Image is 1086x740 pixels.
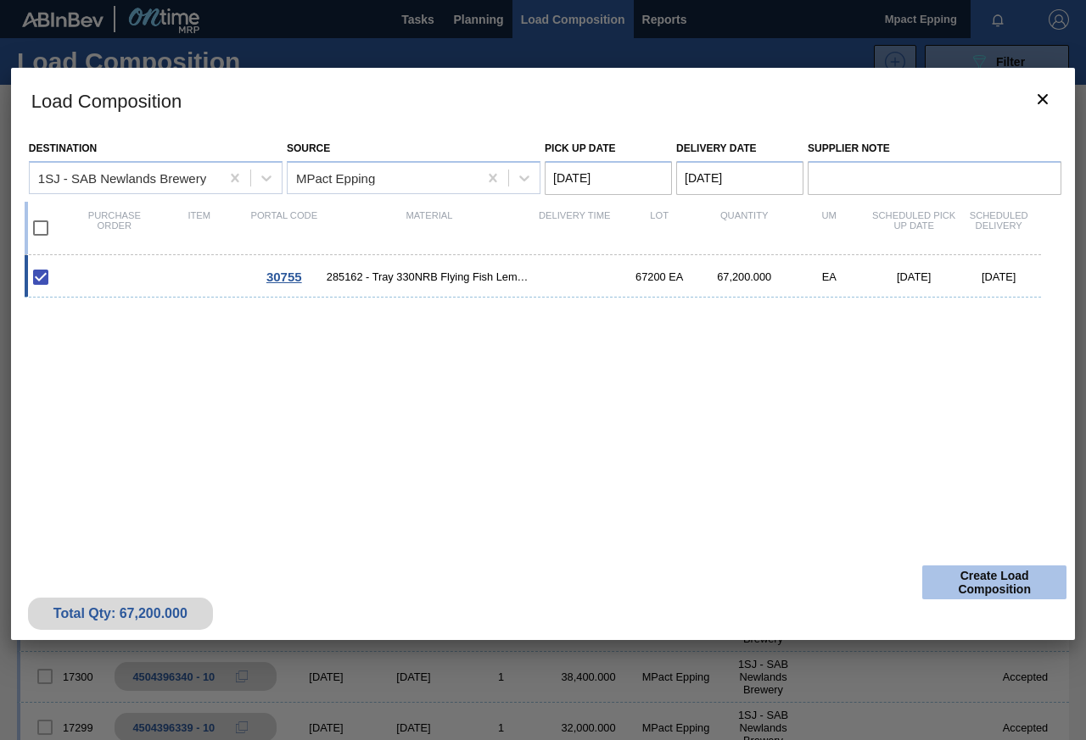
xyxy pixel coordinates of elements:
div: UM [787,210,871,246]
span: 285162 - Tray 330NRB Flying Fish Lemon PU [327,270,532,283]
div: 67200 EA [617,270,702,283]
div: 67,200.000 [702,270,787,283]
label: Delivery Date [676,142,756,154]
span: 30755 [266,270,302,284]
div: Purchase order [72,210,157,246]
div: Go to Order [242,270,327,284]
div: Quantity [702,210,787,246]
div: 1SJ - SAB Newlands Brewery [38,170,206,185]
h3: Load Composition [11,68,1075,132]
div: [DATE] [871,270,956,283]
div: Delivery Time [532,210,617,246]
div: Scheduled Delivery [956,210,1041,246]
div: [DATE] [956,270,1041,283]
div: Total Qty: 67,200.000 [41,606,200,621]
label: Destination [29,142,97,154]
input: mm/dd/yyyy [545,161,672,195]
div: Item [157,210,242,246]
label: Source [287,142,330,154]
label: Supplier Note [808,136,1061,161]
div: Lot [617,210,702,246]
label: Pick up Date [545,142,616,154]
div: Scheduled Pick up Date [871,210,956,246]
div: Material [327,210,532,246]
div: Portal code [242,210,327,246]
button: Create Load Composition [922,565,1066,599]
input: mm/dd/yyyy [676,161,803,195]
div: MPact Epping [296,170,375,185]
div: EA [787,270,871,283]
